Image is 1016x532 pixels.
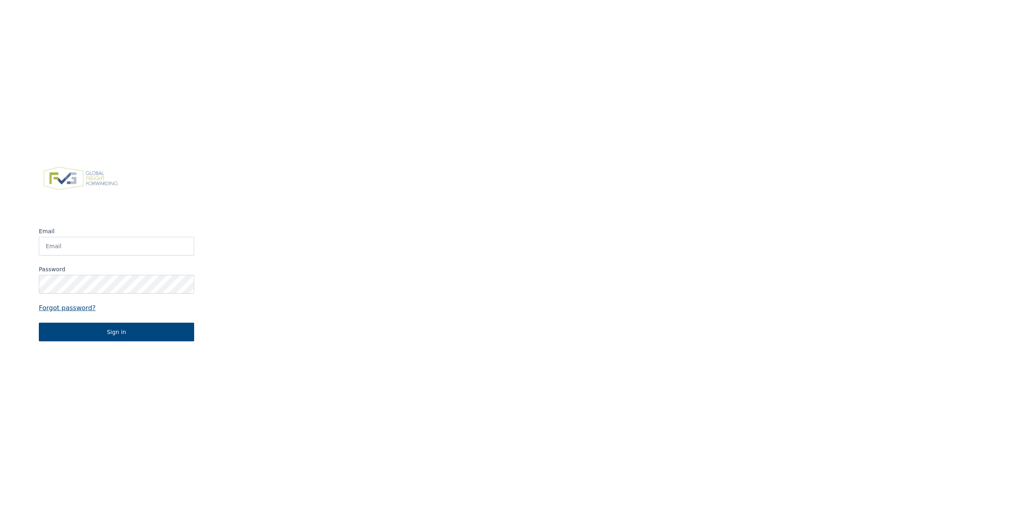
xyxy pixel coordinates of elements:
label: Password [39,265,194,273]
label: Email [39,227,194,235]
a: Forgot password? [39,303,194,313]
img: FVG - Global freight forwarding [39,162,123,195]
button: Sign in [39,323,194,341]
input: Email [39,237,194,255]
